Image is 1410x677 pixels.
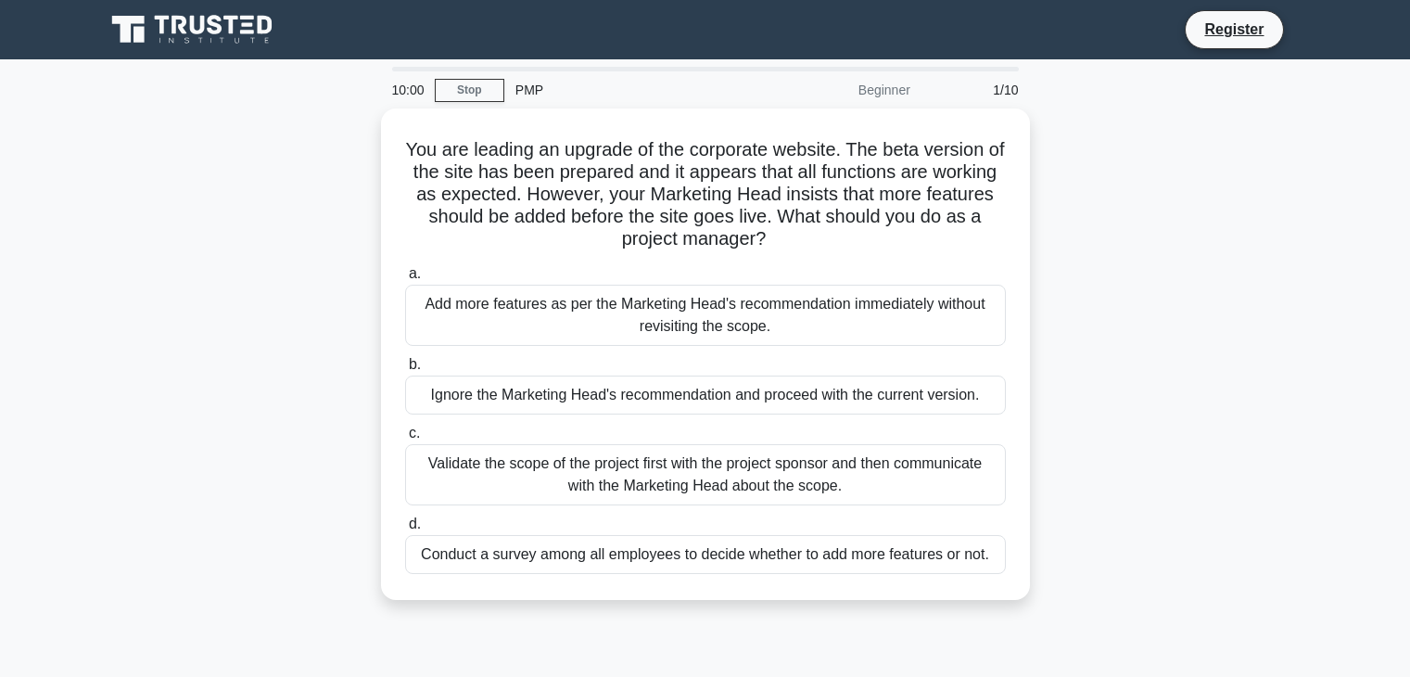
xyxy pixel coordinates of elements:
div: Ignore the Marketing Head's recommendation and proceed with the current version. [405,376,1006,415]
div: PMP [504,71,759,109]
div: Validate the scope of the project first with the project sponsor and then communicate with the Ma... [405,444,1006,505]
div: Conduct a survey among all employees to decide whether to add more features or not. [405,535,1006,574]
div: Beginner [759,71,921,109]
span: a. [409,265,421,281]
div: 10:00 [381,71,435,109]
span: b. [409,356,421,372]
div: 1/10 [921,71,1030,109]
a: Stop [435,79,504,102]
a: Register [1193,18,1275,41]
span: d. [409,516,421,531]
div: Add more features as per the Marketing Head's recommendation immediately without revisiting the s... [405,285,1006,346]
span: c. [409,425,420,441]
h5: You are leading an upgrade of the corporate website. The beta version of the site has been prepar... [403,138,1008,251]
